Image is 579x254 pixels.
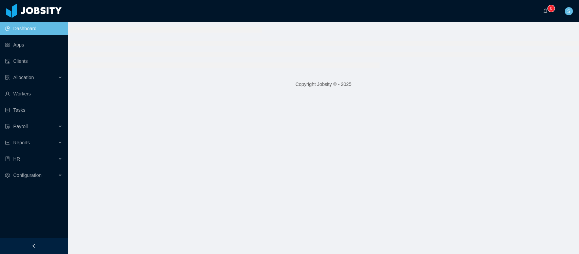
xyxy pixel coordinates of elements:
[567,7,570,15] span: S
[5,103,62,117] a: icon: profileTasks
[13,75,34,80] span: Allocation
[5,38,62,52] a: icon: appstoreApps
[543,8,548,13] i: icon: bell
[13,156,20,162] span: HR
[548,5,555,12] sup: 0
[68,73,579,96] footer: Copyright Jobsity © - 2025
[5,124,10,129] i: icon: file-protect
[5,54,62,68] a: icon: auditClients
[5,22,62,35] a: icon: pie-chartDashboard
[5,173,10,178] i: icon: setting
[5,87,62,101] a: icon: userWorkers
[5,140,10,145] i: icon: line-chart
[13,140,30,145] span: Reports
[5,157,10,161] i: icon: book
[13,173,41,178] span: Configuration
[13,124,28,129] span: Payroll
[5,75,10,80] i: icon: solution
